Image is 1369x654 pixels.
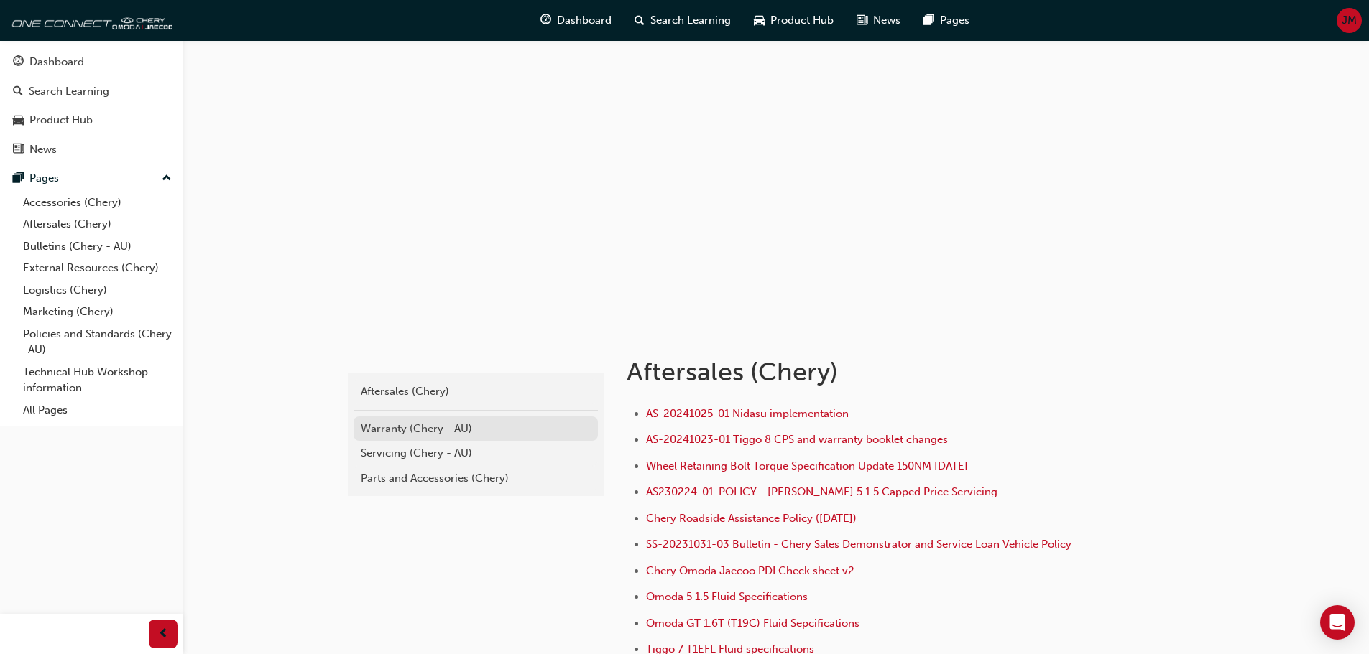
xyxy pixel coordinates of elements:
a: search-iconSearch Learning [623,6,742,35]
a: All Pages [17,399,178,421]
div: Parts and Accessories (Chery) [361,470,591,487]
span: News [873,12,900,29]
span: search-icon [13,85,23,98]
div: Servicing (Chery - AU) [361,445,591,462]
button: Pages [6,165,178,192]
div: Product Hub [29,112,93,129]
div: Dashboard [29,54,84,70]
span: up-icon [162,169,172,188]
button: JM [1337,8,1362,33]
span: car-icon [13,114,24,127]
a: Omoda 5 1.5 Fluid Specifications [646,590,808,603]
a: Warranty (Chery - AU) [354,416,598,442]
a: SS-20231031-03 Bulletin - Chery Sales Demonstrator and Service Loan Vehicle Policy [646,538,1071,551]
button: DashboardSearch LearningProduct HubNews [6,46,178,165]
a: Chery Roadside Assistance Policy ([DATE]) [646,512,857,525]
a: Wheel Retaining Bolt Torque Specification Update 150NM [DATE] [646,459,968,472]
a: car-iconProduct Hub [742,6,845,35]
a: Policies and Standards (Chery -AU) [17,323,178,361]
span: search-icon [635,11,645,29]
a: Parts and Accessories (Chery) [354,466,598,491]
span: JM [1342,12,1357,29]
span: car-icon [754,11,765,29]
div: News [29,141,57,158]
a: Search Learning [6,78,178,105]
span: Product Hub [770,12,834,29]
span: news-icon [857,11,867,29]
a: Product Hub [6,107,178,134]
a: Servicing (Chery - AU) [354,441,598,466]
a: guage-iconDashboard [529,6,623,35]
span: Pages [940,12,969,29]
span: guage-icon [540,11,551,29]
a: Chery Omoda Jaecoo PDI Check sheet v2 [646,564,854,577]
h1: Aftersales (Chery) [627,356,1098,388]
a: AS-20241025-01 Nidasu implementation [646,407,849,420]
span: pages-icon [13,172,24,185]
div: Open Intercom Messenger [1320,605,1355,640]
a: News [6,136,178,163]
a: External Resources (Chery) [17,257,178,279]
div: Search Learning [29,83,109,100]
a: Aftersales (Chery) [17,213,178,235]
a: pages-iconPages [912,6,981,35]
a: Marketing (Chery) [17,301,178,323]
a: Logistics (Chery) [17,279,178,302]
img: oneconnect [7,6,172,34]
a: news-iconNews [845,6,912,35]
span: pages-icon [923,11,934,29]
a: Bulletins (Chery - AU) [17,235,178,258]
a: Accessories (Chery) [17,192,178,214]
span: Search Learning [650,12,731,29]
div: Pages [29,170,59,187]
span: news-icon [13,144,24,157]
span: Dashboard [557,12,612,29]
span: guage-icon [13,56,24,69]
a: Technical Hub Workshop information [17,361,178,399]
a: AS-20241023-01 Tiggo 8 CPS and warranty booklet changes [646,433,948,446]
div: Warranty (Chery - AU) [361,421,591,437]
div: Aftersales (Chery) [361,383,591,400]
a: AS230224-01-POLICY - [PERSON_NAME] 5 1.5 Capped Price Servicing [646,485,997,498]
span: prev-icon [158,625,169,643]
a: Omoda GT 1.6T (T19C) Fluid Sepcifications [646,617,859,630]
a: Aftersales (Chery) [354,379,598,404]
a: Dashboard [6,49,178,75]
